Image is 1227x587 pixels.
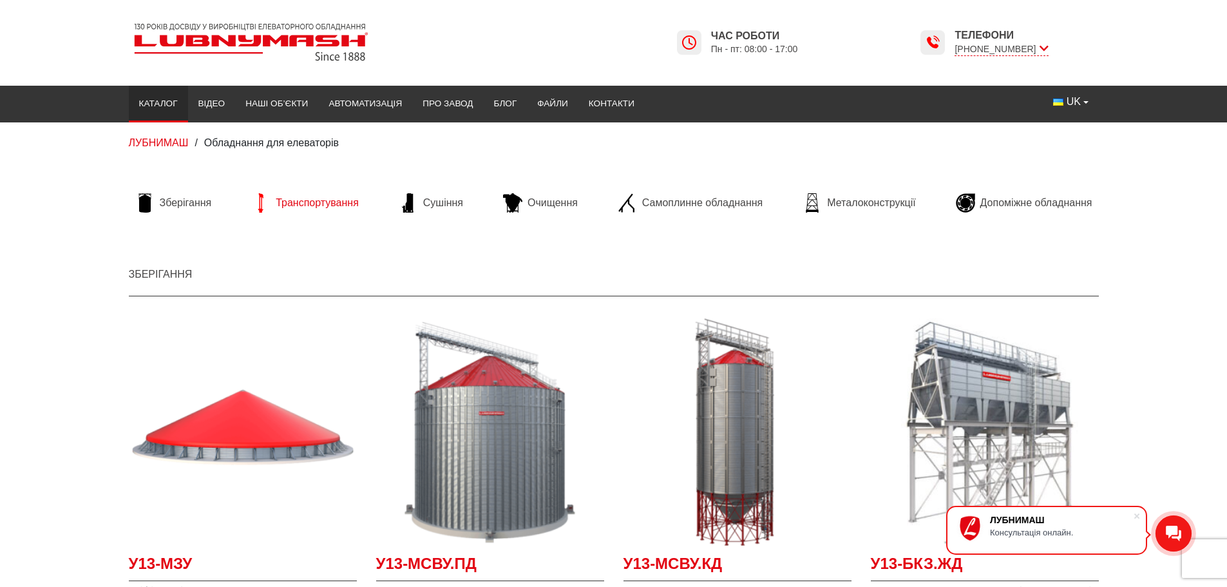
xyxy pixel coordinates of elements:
[195,137,197,148] span: /
[129,193,218,213] a: Зберігання
[711,29,798,43] span: Час роботи
[871,318,1099,546] a: Детальніше У13-БКЗ.ЖД
[129,18,374,66] img: Lubnymash
[681,35,697,50] img: Lubnymash time icon
[527,90,578,118] a: Файли
[1053,99,1063,106] img: Українська
[871,553,1099,582] a: У13-БКЗ.ЖД
[188,90,236,118] a: Відео
[827,196,915,210] span: Металоконструкції
[955,43,1048,56] span: [PHONE_NUMBER]
[129,269,193,280] a: Зберігання
[990,515,1133,525] div: ЛУБНИМАШ
[483,90,527,118] a: Блог
[1067,95,1081,109] span: UK
[528,196,578,210] span: Очищення
[711,43,798,55] span: Пн - пт: 08:00 - 17:00
[129,137,189,148] a: ЛУБНИМАШ
[392,193,470,213] a: Сушіння
[497,193,584,213] a: Очищення
[623,553,851,582] a: У13-МСВУ.КД
[955,28,1048,43] span: Телефони
[245,193,365,213] a: Транспортування
[949,193,1099,213] a: Допоміжне обладнання
[318,90,412,118] a: Автоматизація
[376,318,604,546] a: Детальніше У13-МСВУ.ПД
[980,196,1092,210] span: Допоміжне обладнання
[623,318,851,546] a: Детальніше У13-МСВУ.КД
[578,90,645,118] a: Контакти
[376,553,604,582] a: У13-МСВУ.ПД
[423,196,463,210] span: Сушіння
[204,137,339,148] span: Обладнання для елеваторів
[990,528,1133,537] div: Консультація онлайн.
[129,90,188,118] a: Каталог
[925,35,940,50] img: Lubnymash time icon
[160,196,212,210] span: Зберігання
[412,90,483,118] a: Про завод
[1043,90,1098,114] button: UK
[129,318,357,546] a: Детальніше У13-МЗУ
[129,553,357,582] a: У13-МЗУ
[276,196,359,210] span: Транспортування
[611,193,769,213] a: Самоплинне обладнання
[235,90,318,118] a: Наші об’єкти
[642,196,763,210] span: Самоплинне обладнання
[796,193,922,213] a: Металоконструкції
